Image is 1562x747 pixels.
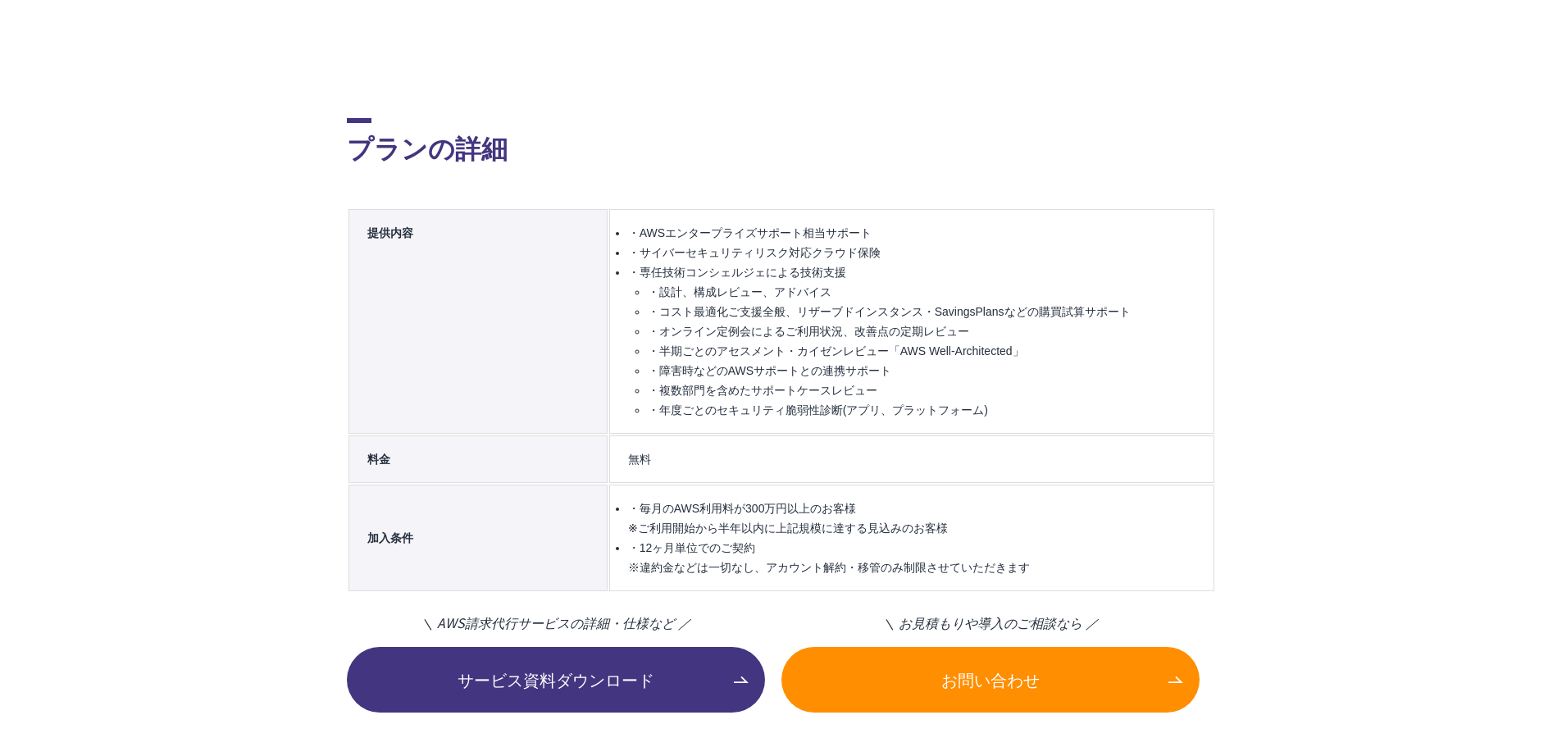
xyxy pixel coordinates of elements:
[648,321,1195,341] li: ・オンライン定例会によるご利用状況、改善点の定期レビュー
[609,435,1214,483] td: 無料
[648,282,1195,302] li: ・設計、構成レビュー、アドバイス
[347,647,765,713] a: サービス資料ダウンロード
[781,647,1200,713] a: お問い合わせ
[628,262,1195,420] li: ・専任技術コンシェルジェによる技術支援
[648,400,1195,420] li: ・年度ごとのセキュリティ脆弱性診断(アプリ、プラットフォーム)
[628,243,1195,262] li: ・サイバーセキュリティリスク対応クラウド保険
[348,485,608,591] th: 加入条件
[648,380,1195,400] li: ・複数部門を含めたサポートケースレビュー
[648,361,1195,380] li: ・障害時などのAWSサポートとの連携サポート
[348,435,608,483] th: 料金
[628,538,1195,577] li: ・12ヶ月単位でのご契約 ※違約金などは一切なし、アカウント解約・移管のみ制限させていただきます
[648,302,1195,321] li: ・コスト最適化ご支援全般、リザーブドインスタンス・SavingsPlansなどの購買試算サポート
[347,667,765,692] span: サービス資料ダウンロード
[347,118,1216,166] h2: プランの詳細
[628,499,1195,538] li: ・毎月のAWS利用料が300万円以上のお客様 ※ご利用開始から半年以内に上記規模に達する見込みのお客様
[347,613,765,632] em: ＼ AWS請求代行サービスの詳細・仕様など ／
[648,341,1195,361] li: ・半期ごとのアセスメント・カイゼンレビュー「AWS Well-Architected」
[781,613,1200,632] em: ＼ お見積もりや導入のご相談なら ／
[348,209,608,434] th: 提供内容
[628,223,1195,243] li: ・AWSエンタープライズサポート相当サポート
[781,667,1200,692] span: お問い合わせ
